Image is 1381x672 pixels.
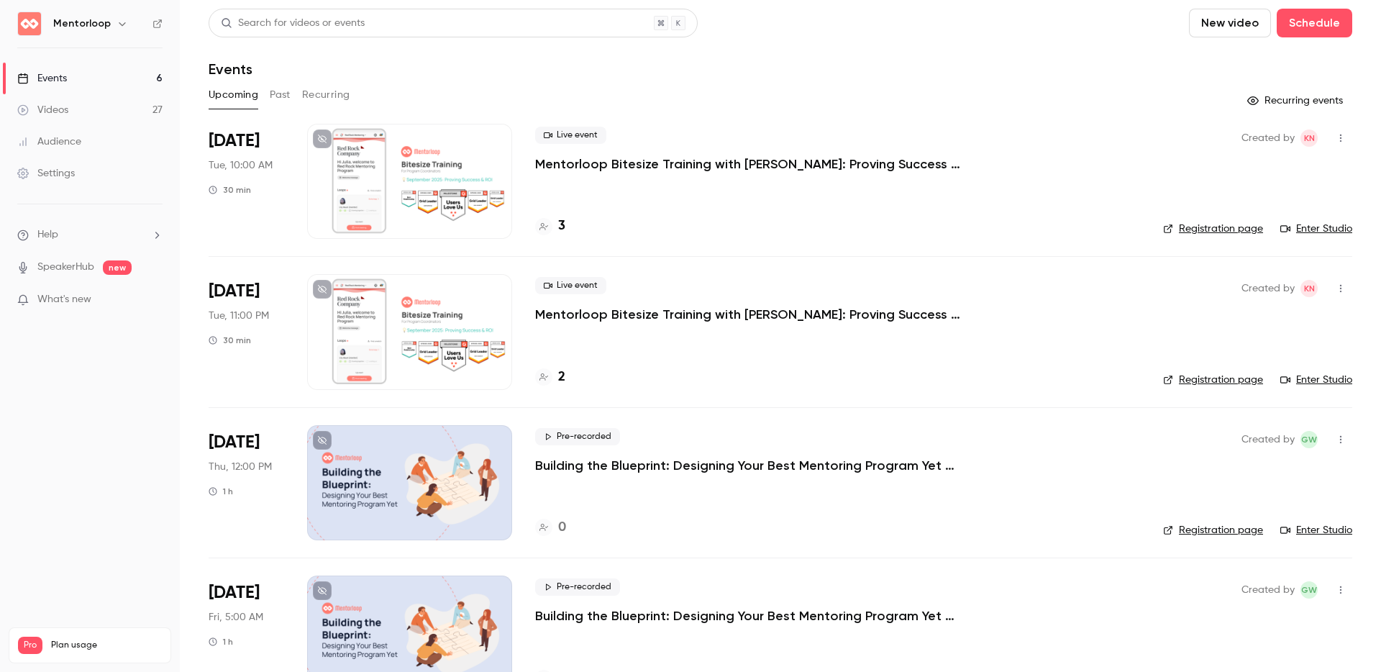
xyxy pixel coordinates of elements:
span: [DATE] [209,280,260,303]
button: New video [1189,9,1271,37]
div: Settings [17,166,75,181]
div: Sep 23 Tue, 2:00 PM (Europe/London) [209,274,284,389]
span: Created by [1241,581,1295,599]
a: Building the Blueprint: Designing Your Best Mentoring Program Yet ([GEOGRAPHIC_DATA]) [535,607,967,625]
span: GW [1301,581,1317,599]
a: 0 [535,518,566,537]
span: KN [1304,280,1315,297]
span: [DATE] [209,130,260,153]
span: Fri, 5:00 AM [209,610,263,625]
span: Created by [1241,130,1295,147]
button: Recurring events [1241,89,1352,112]
div: 1 h [209,486,233,497]
a: Registration page [1163,523,1263,537]
li: help-dropdown-opener [17,227,163,242]
h4: 3 [558,217,565,236]
span: Live event [535,277,606,294]
span: Thu, 12:00 PM [209,460,272,474]
a: 3 [535,217,565,236]
a: Building the Blueprint: Designing Your Best Mentoring Program Yet (ANZ) [535,457,967,474]
div: Sep 23 Tue, 10:00 AM (Australia/Melbourne) [209,124,284,239]
a: Mentorloop Bitesize Training with [PERSON_NAME]: Proving Success & ROI [535,306,967,323]
span: [DATE] [209,431,260,454]
span: What's new [37,292,91,307]
span: new [103,260,132,275]
a: Mentorloop Bitesize Training with [PERSON_NAME]: Proving Success & ROI [535,155,967,173]
span: Kristin Nankervis [1300,280,1318,297]
div: Search for videos or events [221,16,365,31]
a: Registration page [1163,222,1263,236]
span: Plan usage [51,640,162,651]
a: Enter Studio [1280,222,1352,236]
button: Past [270,83,291,106]
h4: 2 [558,368,565,387]
span: Pre-recorded [535,578,620,596]
span: Pre-recorded [535,428,620,445]
a: Enter Studio [1280,373,1352,387]
div: 30 min [209,335,251,346]
button: Schedule [1277,9,1352,37]
a: Registration page [1163,373,1263,387]
span: Live event [535,127,606,144]
a: 2 [535,368,565,387]
span: Kristin Nankervis [1300,130,1318,147]
div: Sep 25 Thu, 12:00 PM (Australia/Melbourne) [209,425,284,540]
span: Pro [18,637,42,654]
span: Tue, 11:00 PM [209,309,269,323]
button: Recurring [302,83,350,106]
span: GW [1301,431,1317,448]
h4: 0 [558,518,566,537]
div: Events [17,71,67,86]
iframe: Noticeable Trigger [145,294,163,307]
a: SpeakerHub [37,260,94,275]
div: 30 min [209,184,251,196]
span: KN [1304,130,1315,147]
span: Grace Winstanley [1300,581,1318,599]
span: Grace Winstanley [1300,431,1318,448]
span: [DATE] [209,581,260,604]
span: Tue, 10:00 AM [209,158,273,173]
div: Videos [17,103,68,117]
div: Audience [17,135,81,149]
h6: Mentorloop [53,17,111,31]
a: Enter Studio [1280,523,1352,537]
img: Mentorloop [18,12,41,35]
span: Help [37,227,58,242]
button: Upcoming [209,83,258,106]
div: 1 h [209,636,233,648]
span: Created by [1241,280,1295,297]
h1: Events [209,60,252,78]
span: Created by [1241,431,1295,448]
